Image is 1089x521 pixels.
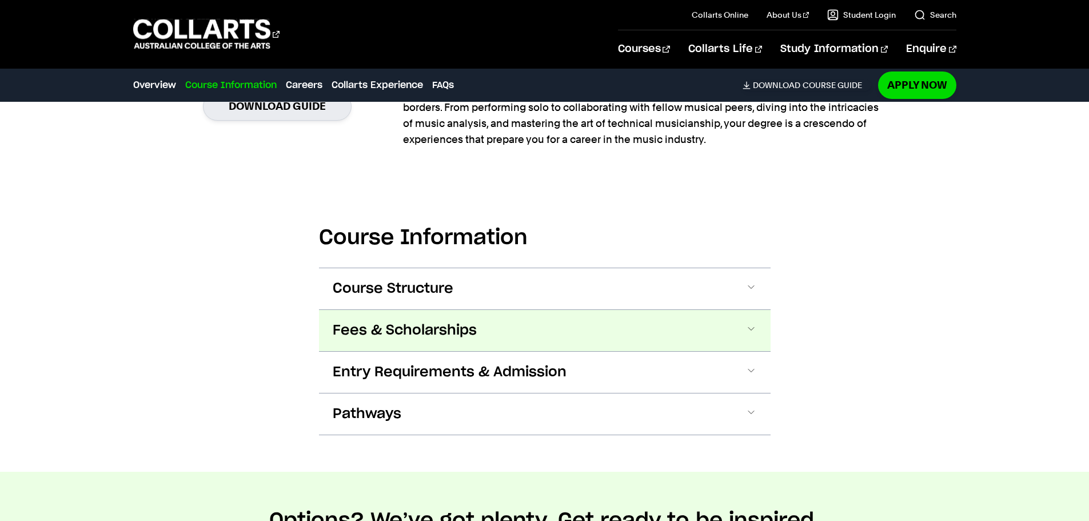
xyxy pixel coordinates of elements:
button: Entry Requirements & Admission [319,352,771,393]
a: Apply Now [878,71,956,98]
a: Course Information [185,78,277,92]
a: Collarts Online [692,9,748,21]
a: About Us [767,9,809,21]
a: Study Information [780,30,888,68]
span: Pathways [333,405,401,423]
a: FAQs [432,78,454,92]
a: Download Guide [203,92,352,120]
a: Courses [618,30,670,68]
button: Course Structure [319,268,771,309]
span: Fees & Scholarships [333,321,477,340]
a: Careers [286,78,322,92]
a: DownloadCourse Guide [743,80,871,90]
div: Go to homepage [133,18,280,50]
h2: Course Information [319,225,771,250]
a: Collarts Experience [332,78,423,92]
a: Collarts Life [688,30,762,68]
span: Entry Requirements & Admission [333,363,567,381]
a: Search [914,9,956,21]
a: Enquire [906,30,956,68]
button: Pathways [319,393,771,435]
a: Student Login [827,9,896,21]
span: Download [753,80,800,90]
span: Course Structure [333,280,453,298]
a: Overview [133,78,176,92]
button: Fees & Scholarships [319,310,771,351]
p: Your graduation is a ticket to a well-rounded understanding of music performance that transcends ... [403,67,886,148]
